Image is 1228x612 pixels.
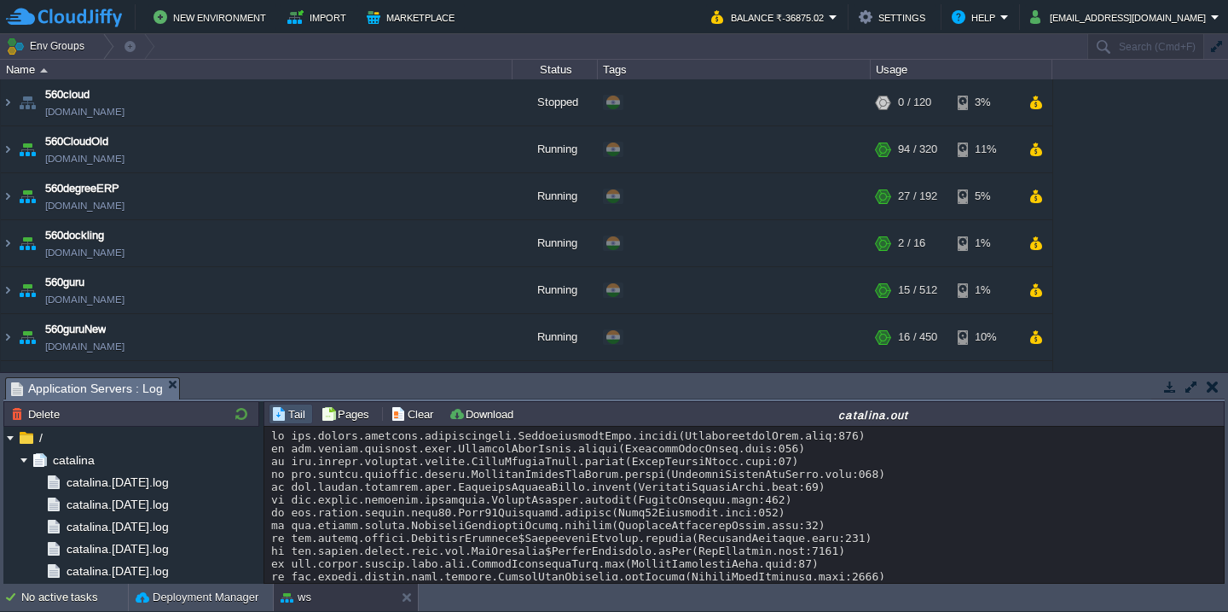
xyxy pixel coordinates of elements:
[513,79,598,125] div: Stopped
[513,267,598,313] div: Running
[49,452,97,468] a: catalina
[45,197,125,214] a: [DOMAIN_NAME]
[952,7,1000,27] button: Help
[15,267,39,313] img: AMDAwAAAACH5BAEAAAAALAAAAAABAAEAAAICRAEAOw==
[15,361,39,407] img: AMDAwAAAACH5BAEAAAAALAAAAAABAAEAAAICRAEAOw==
[958,173,1013,219] div: 5%
[40,68,48,73] img: AMDAwAAAACH5BAEAAAAALAAAAAABAAEAAAICRAEAOw==
[1,361,14,407] img: AMDAwAAAACH5BAEAAAAALAAAAAABAAEAAAICRAEAOw==
[6,7,122,28] img: CloudJiffy
[45,274,84,291] a: 560guru
[271,406,310,422] button: Tail
[1156,544,1211,595] iframe: chat widget
[1,314,14,360] img: AMDAwAAAACH5BAEAAAAALAAAAAABAAEAAAICRAEAOw==
[45,321,106,338] a: 560guruNew
[599,60,870,79] div: Tags
[63,541,171,557] a: catalina.[DATE].log
[45,338,125,355] a: [DOMAIN_NAME]
[45,244,125,261] span: [DOMAIN_NAME]
[2,60,512,79] div: Name
[513,126,598,172] div: Running
[281,589,311,606] button: ws
[45,180,119,197] a: 560degreeERP
[958,314,1013,360] div: 10%
[11,378,163,399] span: Application Servers : Log
[898,126,937,172] div: 94 / 320
[1,267,14,313] img: AMDAwAAAACH5BAEAAAAALAAAAAABAAEAAAICRAEAOw==
[958,361,1013,407] div: 3%
[391,406,438,422] button: Clear
[367,7,460,27] button: Marketplace
[513,220,598,266] div: Running
[136,589,258,606] button: Deployment Manager
[45,227,104,244] a: 560dockling
[711,7,829,27] button: Balance ₹-36875.02
[21,584,128,611] div: No active tasks
[958,267,1013,313] div: 1%
[1030,7,1211,27] button: [EMAIL_ADDRESS][DOMAIN_NAME]
[898,173,937,219] div: 27 / 192
[898,267,937,313] div: 15 / 512
[525,407,1222,422] div: catalina.out
[45,103,125,120] a: [DOMAIN_NAME]
[321,406,374,422] button: Pages
[15,79,39,125] img: AMDAwAAAACH5BAEAAAAALAAAAAABAAEAAAICRAEAOw==
[872,60,1051,79] div: Usage
[1,126,14,172] img: AMDAwAAAACH5BAEAAAAALAAAAAABAAEAAAICRAEAOw==
[1,79,14,125] img: AMDAwAAAACH5BAEAAAAALAAAAAABAAEAAAICRAEAOw==
[11,406,65,422] button: Delete
[1,220,14,266] img: AMDAwAAAACH5BAEAAAAALAAAAAABAAEAAAICRAEAOw==
[45,291,125,308] a: [DOMAIN_NAME]
[45,368,78,385] a: 560net
[513,361,598,407] div: Running
[36,430,45,446] a: /
[958,126,1013,172] div: 11%
[513,60,597,79] div: Status
[15,220,39,266] img: AMDAwAAAACH5BAEAAAAALAAAAAABAAEAAAICRAEAOw==
[15,126,39,172] img: AMDAwAAAACH5BAEAAAAALAAAAAABAAEAAAICRAEAOw==
[63,519,171,534] a: catalina.[DATE].log
[449,406,518,422] button: Download
[898,220,925,266] div: 2 / 16
[63,475,171,490] a: catalina.[DATE].log
[6,34,90,58] button: Env Groups
[513,314,598,360] div: Running
[45,86,90,103] a: 560cloud
[1,173,14,219] img: AMDAwAAAACH5BAEAAAAALAAAAAABAAEAAAICRAEAOw==
[45,150,125,167] a: [DOMAIN_NAME]
[63,497,171,512] a: catalina.[DATE].log
[513,173,598,219] div: Running
[153,7,271,27] button: New Environment
[287,7,351,27] button: Import
[63,563,171,579] a: catalina.[DATE].log
[15,173,39,219] img: AMDAwAAAACH5BAEAAAAALAAAAAABAAEAAAICRAEAOw==
[898,79,931,125] div: 0 / 120
[958,79,1013,125] div: 3%
[859,7,930,27] button: Settings
[898,361,919,407] div: 3 / 6
[898,314,937,360] div: 16 / 450
[45,133,108,150] a: 560CloudOld
[15,314,39,360] img: AMDAwAAAACH5BAEAAAAALAAAAAABAAEAAAICRAEAOw==
[958,220,1013,266] div: 1%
